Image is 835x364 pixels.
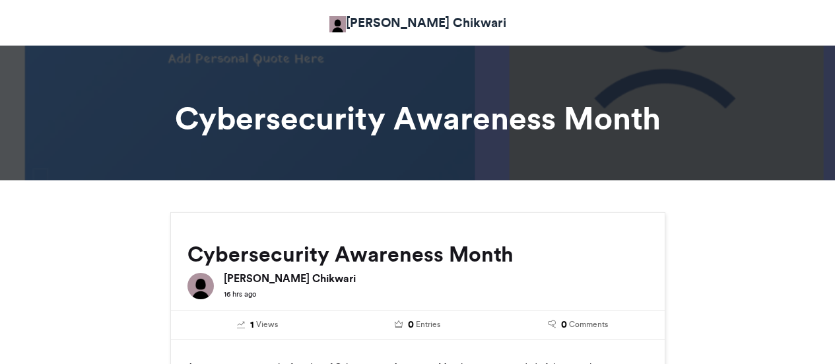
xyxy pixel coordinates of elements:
[569,318,608,330] span: Comments
[224,289,256,299] small: 16 hrs ago
[224,273,648,283] h6: [PERSON_NAME] Chikwari
[51,102,784,134] h1: Cybersecurity Awareness Month
[187,273,214,299] img: Gladman Chikwari
[408,318,414,332] span: 0
[347,318,488,332] a: 0 Entries
[508,318,648,332] a: 0 Comments
[329,13,506,32] a: [PERSON_NAME] Chikwari
[187,318,328,332] a: 1 Views
[256,318,278,330] span: Views
[416,318,440,330] span: Entries
[250,318,254,332] span: 1
[561,318,567,332] span: 0
[187,242,648,266] h2: Cybersecurity Awareness Month
[329,16,346,32] img: Gladman Chikwari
